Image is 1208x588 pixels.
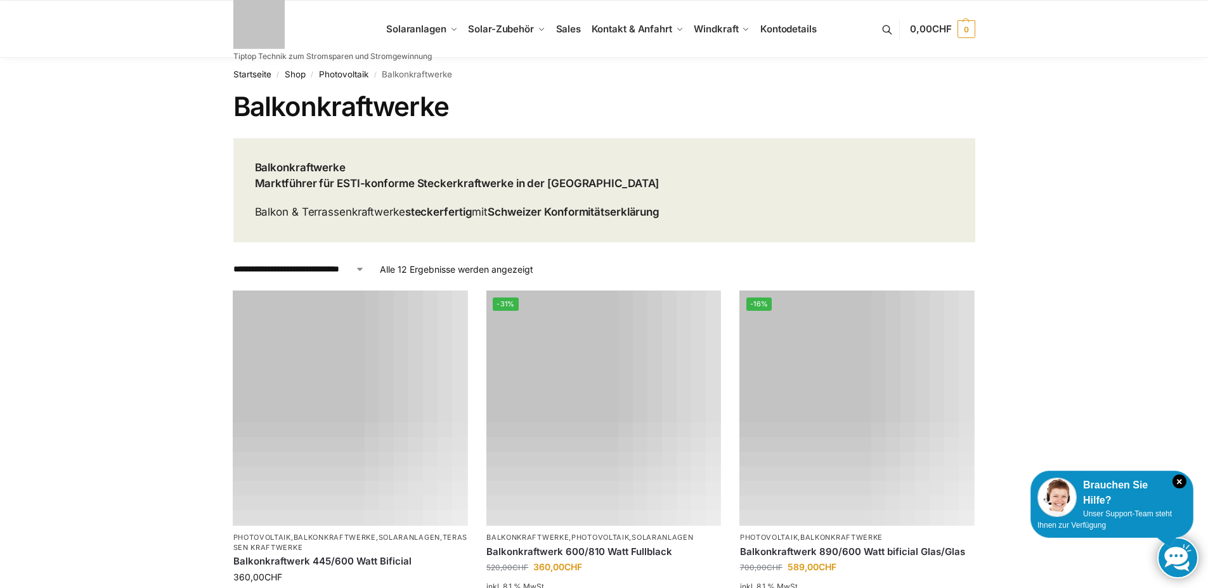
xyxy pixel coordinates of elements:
span: CHF [819,561,836,572]
span: CHF [264,572,282,582]
a: Kontodetails [755,1,822,58]
span: / [368,70,382,80]
p: Balkon & Terrassenkraftwerke mit [255,204,660,221]
a: Kontakt & Anfahrt [586,1,689,58]
p: , , , [233,533,468,552]
a: Sales [550,1,586,58]
a: 0,00CHF 0 [910,10,975,48]
span: Solaranlagen [386,23,446,35]
span: Solar-Zubehör [468,23,534,35]
span: Unser Support-Team steht Ihnen zur Verfügung [1037,509,1172,530]
a: Balkonkraftwerke [800,533,883,542]
span: Sales [556,23,581,35]
a: Balkonkraftwerk 890/600 Watt bificial Glas/Glas [740,546,975,558]
a: Photovoltaik [319,69,368,79]
h1: Balkonkraftwerke [233,91,975,122]
i: Schließen [1172,474,1186,488]
bdi: 360,00 [233,572,282,582]
a: Solaranlagen [379,533,440,542]
a: Solar-Zubehör [463,1,550,58]
a: Balkonkraftwerk 445/600 Watt Bificial [233,555,468,568]
a: Photovoltaik [233,533,291,542]
a: -16%Bificiales Hochleistungsmodul [740,291,975,526]
bdi: 360,00 [533,561,582,572]
span: Kontakt & Anfahrt [592,23,672,35]
span: / [306,70,319,80]
a: Shop [285,69,306,79]
a: Startseite [233,69,271,79]
bdi: 589,00 [788,561,836,572]
select: Shop-Reihenfolge [233,263,365,276]
strong: steckerfertig [405,206,472,218]
span: 0,00 [910,23,951,35]
p: , , [486,533,721,542]
a: -31%2 Balkonkraftwerke [486,291,721,526]
span: Kontodetails [760,23,817,35]
span: CHF [564,561,582,572]
a: Solaranlagen [632,533,693,542]
span: CHF [932,23,952,35]
img: 2 Balkonkraftwerke [486,291,721,526]
img: Customer service [1037,478,1077,517]
a: Windkraft [689,1,755,58]
span: / [271,70,285,80]
img: Solaranlage für den kleinen Balkon [233,291,468,526]
img: Bificiales Hochleistungsmodul [740,291,975,526]
a: Balkonkraftwerke [294,533,376,542]
span: Windkraft [694,23,738,35]
a: Photovoltaik [740,533,798,542]
strong: Schweizer Konformitätserklärung [488,206,659,218]
bdi: 700,00 [740,563,783,572]
a: Photovoltaik [571,533,629,542]
p: , [740,533,975,542]
p: Tiptop Technik zum Stromsparen und Stromgewinnung [233,53,432,60]
p: Alle 12 Ergebnisse werden angezeigt [380,263,533,276]
bdi: 520,00 [486,563,528,572]
a: Balkonkraftwerk 600/810 Watt Fullblack [486,546,721,558]
span: CHF [767,563,783,572]
nav: Breadcrumb [233,58,975,91]
div: Brauchen Sie Hilfe? [1037,478,1186,508]
span: 0 [958,20,975,38]
strong: Balkonkraftwerke [255,161,346,174]
strong: Marktführer für ESTI-konforme Steckerkraftwerke in der [GEOGRAPHIC_DATA] [255,177,659,190]
a: Balkonkraftwerke [486,533,569,542]
span: CHF [512,563,528,572]
a: Terassen Kraftwerke [233,533,468,551]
